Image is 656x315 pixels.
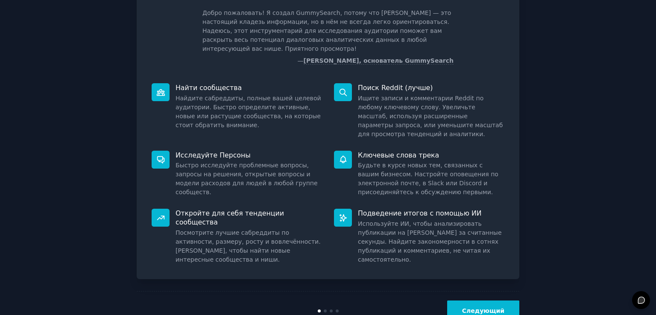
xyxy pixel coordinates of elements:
[176,162,318,195] font: Быстро исследуйте проблемные вопросы, запросы на решения, открытые вопросы и модели расходов для ...
[358,209,481,217] font: Подведение итогов с помощью ИИ
[176,95,321,128] font: Найдите сабреддиты, полные вашей целевой аудитории. Быстро определите активные, новые или растущи...
[176,151,251,159] font: Исследуйте Персоны
[358,95,503,137] font: Ищите записи и комментарии Reddit по любому ключевому слову. Увеличьте масштаб, используя расшире...
[358,151,439,159] font: Ключевые слова трека
[462,307,504,314] font: Следующий
[358,84,433,92] font: Поиск Reddit (лучше)
[176,84,242,92] font: Найти сообщества
[304,57,454,64] a: [PERSON_NAME], основатель GummySearch
[176,229,321,263] font: Посмотрите лучшие сабреддиты по активности, размеру, росту и вовлечённости. [PERSON_NAME], чтобы ...
[202,9,451,52] font: Добро пожаловать! Я создал GummySearch, потому что [PERSON_NAME] — это настоящий кладезь информац...
[358,162,498,195] font: Будьте в курсе новых тем, связанных с вашим бизнесом. Настройте оповещения по электронной почте, ...
[358,220,502,263] font: Используйте ИИ, чтобы анализировать публикации на [PERSON_NAME] за считанные секунды. Найдите зак...
[298,57,304,64] font: —
[176,209,284,226] font: Откройте для себя тенденции сообщества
